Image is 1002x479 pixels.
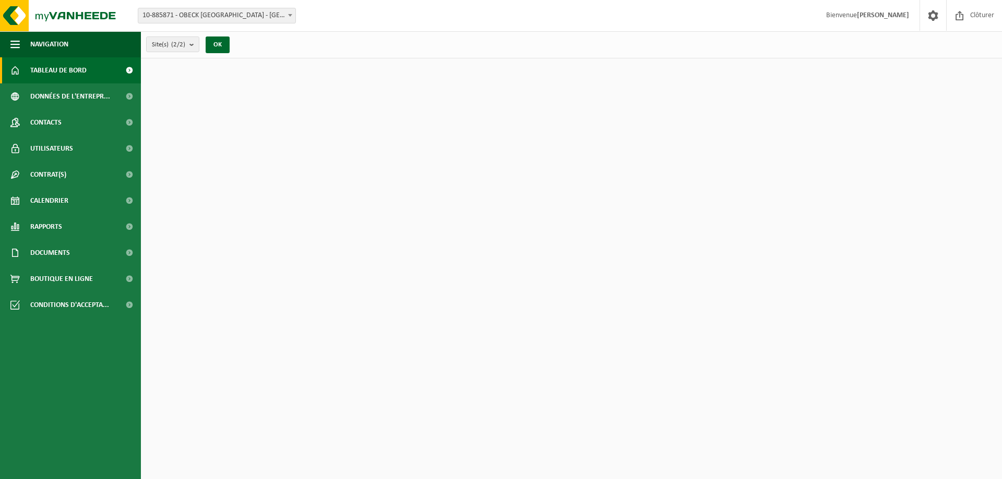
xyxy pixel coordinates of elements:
[30,57,87,83] span: Tableau de bord
[30,136,73,162] span: Utilisateurs
[30,266,93,292] span: Boutique en ligne
[30,240,70,266] span: Documents
[30,214,62,240] span: Rapports
[206,36,230,53] button: OK
[138,8,295,23] span: 10-885871 - OBECK BELGIUM - GHISLENGHIEN
[146,36,199,52] button: Site(s)(2/2)
[30,83,110,109] span: Données de l'entrepr...
[857,11,909,19] strong: [PERSON_NAME]
[30,162,66,188] span: Contrat(s)
[30,292,109,318] span: Conditions d'accepta...
[171,41,185,48] count: (2/2)
[30,31,68,57] span: Navigation
[152,37,185,53] span: Site(s)
[30,109,62,136] span: Contacts
[30,188,68,214] span: Calendrier
[138,8,296,23] span: 10-885871 - OBECK BELGIUM - GHISLENGHIEN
